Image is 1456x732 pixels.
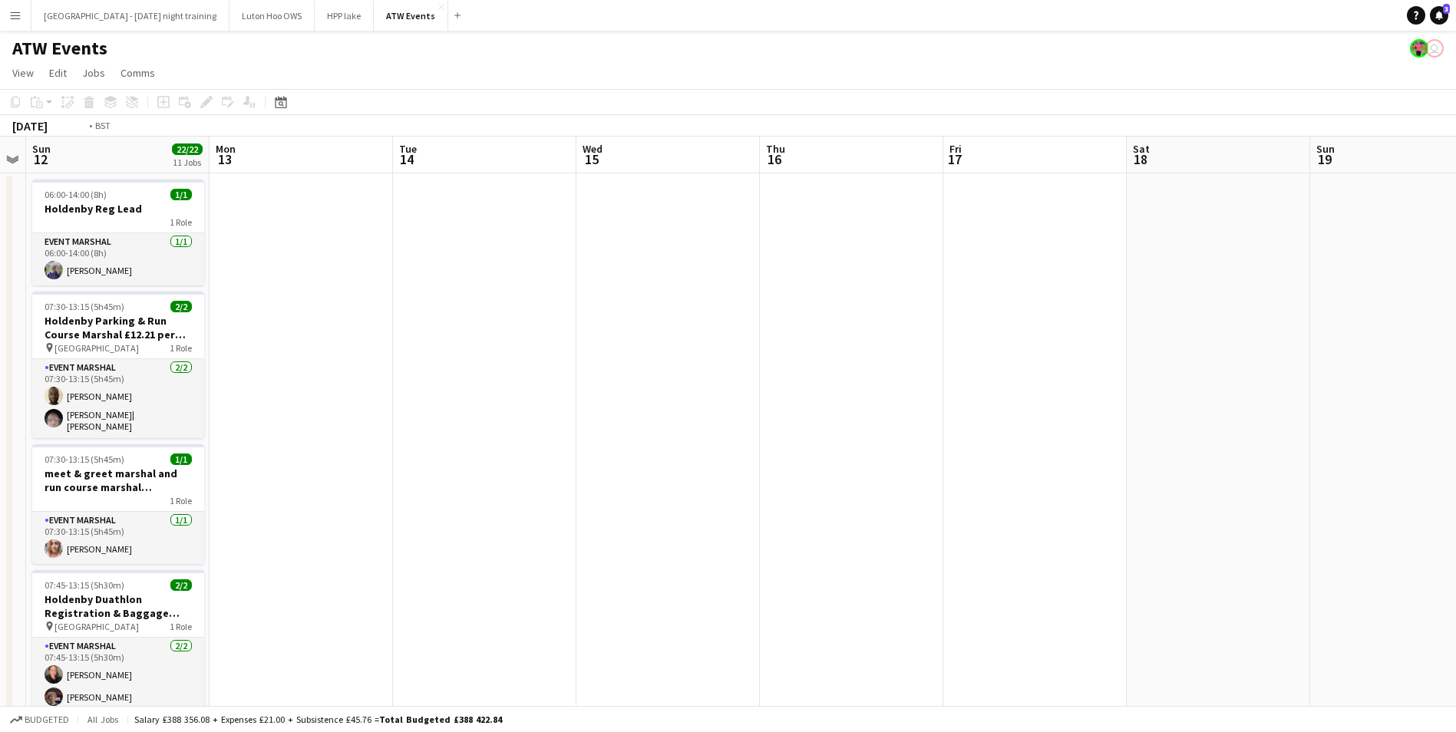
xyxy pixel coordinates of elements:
button: Budgeted [8,711,71,728]
a: Comms [114,63,161,83]
span: All jobs [84,714,121,725]
a: Jobs [76,63,111,83]
app-user-avatar: James Shipley [1425,39,1444,58]
span: Total Budgeted £388 422.84 [379,714,502,725]
span: Comms [121,66,155,80]
button: HPP lake [315,1,374,31]
a: 3 [1430,6,1448,25]
button: Luton Hoo OWS [229,1,315,31]
button: ATW Events [374,1,448,31]
span: Jobs [82,66,105,80]
div: Salary £388 356.08 + Expenses £21.00 + Subsistence £45.76 = [134,714,502,725]
button: [GEOGRAPHIC_DATA] - [DATE] night training [31,1,229,31]
a: View [6,63,40,83]
h1: ATW Events [12,37,107,60]
span: 3 [1443,4,1450,14]
a: Edit [43,63,73,83]
span: Edit [49,66,67,80]
div: BST [95,120,111,131]
span: View [12,66,34,80]
span: Budgeted [25,714,69,725]
app-user-avatar: ATW Racemakers [1410,39,1428,58]
div: [DATE] [12,118,48,134]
